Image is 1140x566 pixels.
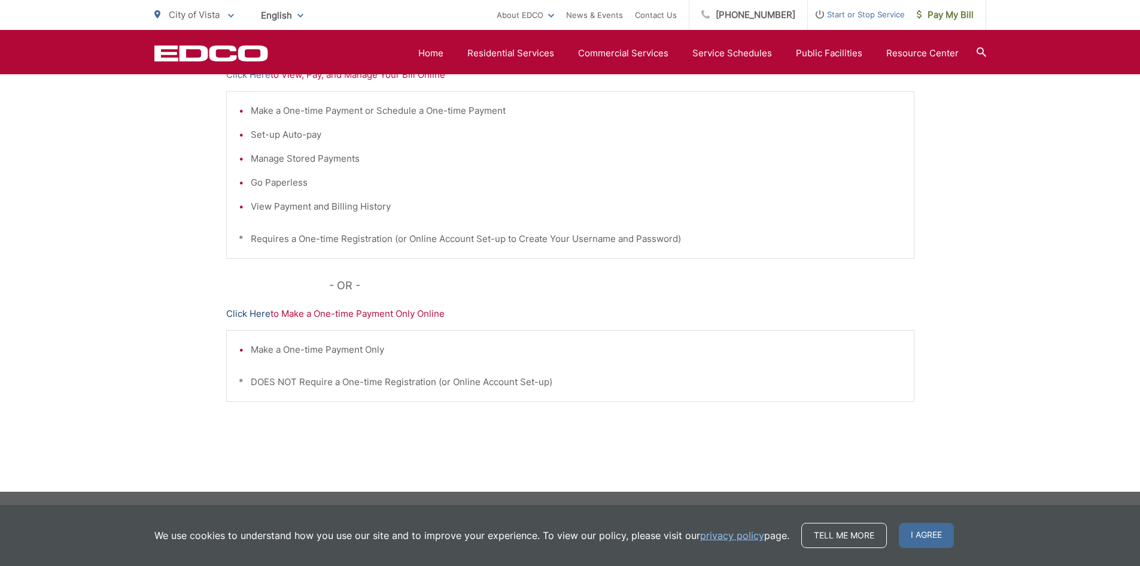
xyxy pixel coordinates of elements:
a: Residential Services [467,46,554,60]
span: I agree [899,523,954,548]
a: EDCD logo. Return to the homepage. [154,45,268,62]
a: Service Schedules [692,46,772,60]
a: Click Here [226,307,270,321]
a: Tell me more [801,523,887,548]
span: English [252,5,312,26]
a: Click Here [226,68,270,82]
a: About EDCO [497,8,554,22]
span: Pay My Bill [917,8,974,22]
li: Make a One-time Payment Only [251,343,902,357]
span: City of Vista [169,9,220,20]
a: News & Events [566,8,623,22]
p: - OR - [329,277,914,295]
li: Go Paperless [251,175,902,190]
li: View Payment and Billing History [251,199,902,214]
p: to View, Pay, and Manage Your Bill Online [226,68,914,82]
a: Public Facilities [796,46,862,60]
li: Manage Stored Payments [251,152,902,166]
p: to Make a One-time Payment Only Online [226,307,914,321]
a: Home [418,46,443,60]
a: Contact Us [635,8,677,22]
p: * Requires a One-time Registration (or Online Account Set-up to Create Your Username and Password) [239,232,902,246]
a: Resource Center [886,46,959,60]
p: * DOES NOT Require a One-time Registration (or Online Account Set-up) [239,375,902,389]
li: Make a One-time Payment or Schedule a One-time Payment [251,104,902,118]
a: Commercial Services [578,46,668,60]
p: We use cookies to understand how you use our site and to improve your experience. To view our pol... [154,528,789,543]
a: privacy policy [700,528,764,543]
li: Set-up Auto-pay [251,128,902,142]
